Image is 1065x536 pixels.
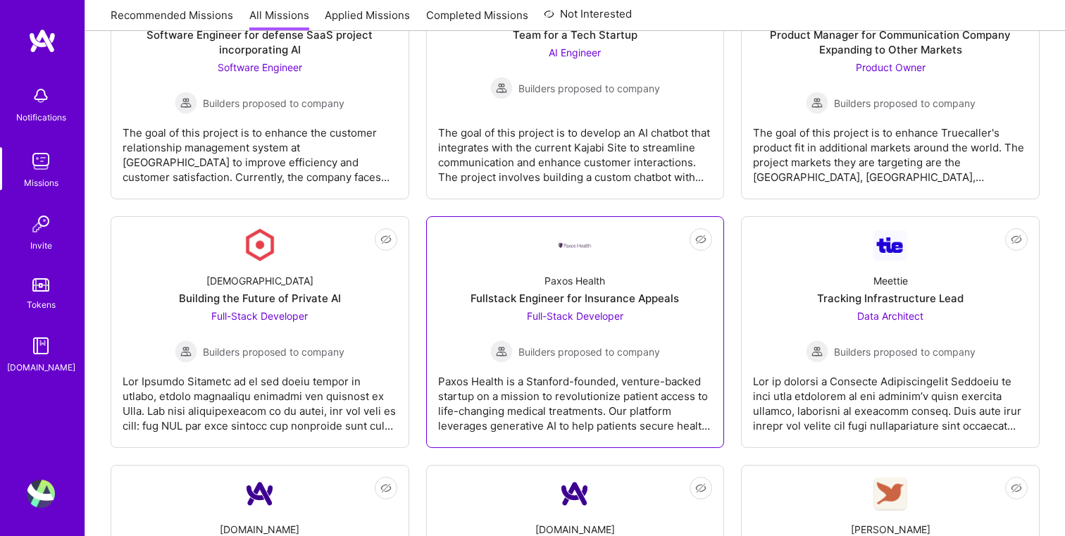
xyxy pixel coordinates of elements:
[527,310,623,322] span: Full-Stack Developer
[211,310,308,322] span: Full-Stack Developer
[1011,234,1022,245] i: icon EyeClosed
[834,344,976,359] span: Builders proposed to company
[544,273,605,288] div: Paxos Health
[753,363,1028,433] div: Lor ip dolorsi a Consecte Adipiscingelit Seddoeiu te inci utla etdolorem al eni adminim’v quisn e...
[111,8,233,31] a: Recommended Missions
[558,477,592,511] img: Company Logo
[28,28,56,54] img: logo
[438,363,713,433] div: Paxos Health is a Stanford-founded, venture-backed startup on a mission to revolutionize patient ...
[27,297,56,312] div: Tokens
[806,92,828,114] img: Builders proposed to company
[243,477,277,511] img: Company Logo
[549,46,601,58] span: AI Engineer
[513,27,637,42] div: Team for a Tech Startup
[856,61,926,73] span: Product Owner
[206,273,313,288] div: [DEMOGRAPHIC_DATA]
[27,82,55,110] img: bell
[179,291,341,306] div: Building the Future of Private AI
[325,8,410,31] a: Applied Missions
[873,230,907,261] img: Company Logo
[16,110,66,125] div: Notifications
[123,363,397,433] div: Lor Ipsumdo Sitametc ad el sed doeiu tempor in utlabo, etdolo magnaaliqu enimadmi ven quisnost ex...
[544,6,632,31] a: Not Interested
[873,273,908,288] div: Meettie
[7,360,75,375] div: [DOMAIN_NAME]
[175,340,197,363] img: Builders proposed to company
[30,238,52,253] div: Invite
[175,92,197,114] img: Builders proposed to company
[27,480,55,508] img: User Avatar
[27,332,55,360] img: guide book
[123,114,397,185] div: The goal of this project is to enhance the customer relationship management system at [GEOGRAPHIC...
[857,310,923,322] span: Data Architect
[438,114,713,185] div: The goal of this project is to develop an AI chatbot that integrates with the current Kajabi Site...
[24,175,58,190] div: Missions
[558,242,592,249] img: Company Logo
[218,61,302,73] span: Software Engineer
[32,278,49,292] img: tokens
[1011,482,1022,494] i: icon EyeClosed
[380,234,392,245] i: icon EyeClosed
[27,147,55,175] img: teamwork
[753,27,1028,57] div: Product Manager for Communication Company Expanding to Other Markets
[806,340,828,363] img: Builders proposed to company
[27,210,55,238] img: Invite
[471,291,679,306] div: Fullstack Engineer for Insurance Appeals
[123,27,397,57] div: Software Engineer for defense SaaS project incorporating AI
[203,344,344,359] span: Builders proposed to company
[249,8,309,31] a: All Missions
[243,228,277,262] img: Company Logo
[873,478,907,511] img: Company Logo
[518,344,660,359] span: Builders proposed to company
[203,96,344,111] span: Builders proposed to company
[753,114,1028,185] div: The goal of this project is to enhance Truecaller's product fit in additional markets around the ...
[518,81,660,96] span: Builders proposed to company
[380,482,392,494] i: icon EyeClosed
[490,340,513,363] img: Builders proposed to company
[695,482,706,494] i: icon EyeClosed
[834,96,976,111] span: Builders proposed to company
[817,291,964,306] div: Tracking Infrastructure Lead
[426,8,528,31] a: Completed Missions
[695,234,706,245] i: icon EyeClosed
[490,77,513,99] img: Builders proposed to company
